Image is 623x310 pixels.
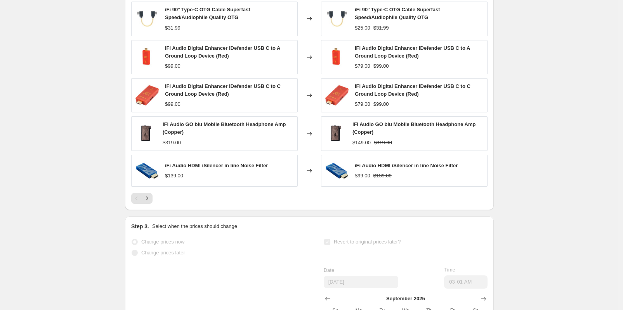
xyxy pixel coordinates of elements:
[352,139,371,147] div: $149.00
[355,83,470,97] span: iFi Audio Digital Enhancer iDefender USB C to C Ground Loop Device (Red)
[352,121,476,135] span: iFi Audio GO blu Mobile Bluetooth Headphone Amp (Copper)
[322,293,333,304] button: Show previous month, August 2025
[131,222,149,230] h2: Step 3.
[373,62,389,70] strike: $99.00
[325,84,349,107] img: idefendercc_20_1_80x.jpg
[355,45,470,59] span: iFi Audio Digital Enhancer iDefender USB C to A Ground Loop Device (Red)
[135,84,159,107] img: idefendercc_20_1_80x.jpg
[165,24,180,32] div: $31.99
[325,7,349,30] img: medium_d628138d-71f4-4857-9a55-2fe8726a9603_80x.jpg
[373,172,392,180] strike: $139.00
[324,276,398,288] input: 8/19/2025
[163,139,181,147] div: $319.00
[334,239,401,245] span: Revert to original prices later?
[355,100,370,108] div: $79.00
[355,7,440,20] span: iFi 90° Type-C OTG Cable Superfast Speed/Audiophile Quality OTG
[355,24,370,32] div: $25.00
[135,7,159,30] img: medium_d628138d-71f4-4857-9a55-2fe8726a9603_80x.jpg
[165,172,183,180] div: $139.00
[355,163,458,168] span: iFi Audio HDMI iSilencer in line Noise Filter
[165,7,250,20] span: iFi 90° Type-C OTG Cable Superfast Speed/Audiophile Quality OTG
[165,62,180,70] div: $99.00
[165,45,280,59] span: iFi Audio Digital Enhancer iDefender USB C to A Ground Loop Device (Red)
[152,222,237,230] p: Select when the prices should change
[163,121,286,135] span: iFi Audio GO blu Mobile Bluetooth Headphone Amp (Copper)
[355,62,370,70] div: $79.00
[165,100,180,108] div: $99.00
[141,250,185,256] span: Change prices later
[325,122,346,145] img: goblu_20_1_80x.png
[355,172,370,180] div: $99.00
[135,122,156,145] img: goblu_20_1_80x.png
[325,159,349,182] img: iSilence-HDMI_1_80x.jpg
[165,163,268,168] span: iFi Audio HDMI iSilencer in line Noise Filter
[324,267,334,273] span: Date
[444,267,455,273] span: Time
[373,100,389,108] strike: $99.00
[141,239,184,245] span: Change prices now
[135,46,159,69] img: idefenderca_20_1_80x.jpg
[325,46,349,69] img: idefenderca_20_1_80x.jpg
[444,275,488,289] input: 12:00
[165,83,281,97] span: iFi Audio Digital Enhancer iDefender USB C to C Ground Loop Device (Red)
[142,193,153,204] button: Next
[131,193,153,204] nav: Pagination
[135,159,159,182] img: iSilence-HDMI_1_80x.jpg
[478,293,489,304] button: Show next month, October 2025
[374,139,392,147] strike: $319.00
[373,24,389,32] strike: $31.99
